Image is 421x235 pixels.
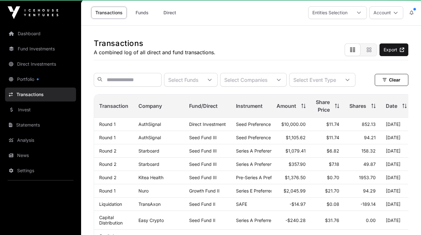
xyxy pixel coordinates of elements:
span: Direct Investment [189,121,226,127]
a: Invest [5,103,76,117]
a: Kitea Health [138,175,163,180]
div: Select Companies [220,73,271,86]
a: Round 1 [99,135,116,140]
button: Account [369,6,403,19]
h1: Transactions [94,38,215,49]
a: Dashboard [5,27,76,41]
a: Export [380,43,408,56]
td: [DATE] [381,144,412,158]
a: Seed Fund II [189,218,215,223]
td: [DATE] [381,118,412,131]
a: AuthSignal [138,121,161,127]
a: Seed Fund III [189,175,217,180]
button: Clear [375,74,408,86]
a: News [5,148,76,162]
span: $31.76 [325,218,339,223]
a: Direct [157,7,182,19]
a: Capital Distribution [99,215,123,225]
img: Icehouse Ventures Logo [8,6,58,19]
td: -$240.28 [271,211,311,230]
a: TransAxon [138,201,161,207]
td: [DATE] [381,198,412,211]
span: 94.21 [364,135,376,140]
a: Seed Fund III [189,135,217,140]
a: Easy Crypto [138,218,164,223]
div: Select Funds [164,73,202,86]
span: $0.70 [327,175,339,180]
a: Liquidation [99,201,122,207]
span: Amount [277,102,296,110]
span: Seed Preference Shares [236,135,286,140]
span: Date [386,102,397,110]
td: $1,376.50 [271,171,311,184]
a: Round 1 [99,121,116,127]
span: $0.08 [327,201,339,207]
a: Starboard [138,161,159,167]
td: [DATE] [381,184,412,198]
span: Share Price [316,98,330,114]
a: Round 2 [99,175,117,180]
span: 49.87 [363,161,376,167]
a: Round 2 [99,161,117,167]
span: Series A Preference Shares [236,148,293,153]
span: $7.18 [329,161,339,167]
a: Nuro [138,188,149,193]
span: 158.32 [361,148,376,153]
a: Seed Fund III [189,148,217,153]
div: Entities Selection [309,7,351,19]
td: $10,000.00 [271,118,311,131]
span: $11.74 [326,135,339,140]
a: Seed Fund III [189,161,217,167]
a: Round 2 [99,148,117,153]
span: -189.14 [360,201,376,207]
a: Starboard [138,148,159,153]
a: Transactions [5,88,76,101]
td: [DATE] [381,171,412,184]
iframe: Chat Widget [389,205,421,235]
a: Transactions [91,7,127,19]
span: 1953.70 [359,175,376,180]
td: $357.90 [271,158,311,171]
span: 852.13 [362,121,376,127]
a: Seed Fund II [189,201,215,207]
span: Company [138,102,162,110]
span: SAFE [236,201,247,207]
span: Shares [349,102,366,110]
span: Series A Preference Shares [236,161,293,167]
p: A combined log of all direct and fund transactions. [94,49,215,56]
a: Settings [5,164,76,178]
span: Transaction [99,102,128,110]
a: Round 1 [99,188,116,193]
span: $21.70 [325,188,339,193]
div: Select Event Type [290,73,340,86]
a: Portfolio [5,72,76,86]
a: Growth Fund II [189,188,220,193]
a: Analysis [5,133,76,147]
td: [DATE] [381,158,412,171]
span: 0.00 [366,218,376,223]
td: $1,079.41 [271,144,311,158]
a: AuthSignal [138,135,161,140]
span: Seed Preference Shares [236,121,286,127]
span: $11.74 [326,121,339,127]
td: $2,045.99 [271,184,311,198]
span: Series A Preferred Share [236,218,287,223]
td: $1,105.62 [271,131,311,144]
span: Instrument [236,102,263,110]
span: Pre-Series A Preference Shares [236,175,302,180]
td: [DATE] [381,211,412,230]
a: Fund Investments [5,42,76,56]
span: $6.82 [327,148,339,153]
a: Statements [5,118,76,132]
span: 94.29 [363,188,376,193]
a: Funds [129,7,155,19]
td: [DATE] [381,131,412,144]
span: Series E Preferred Stock [236,188,287,193]
span: Fund/Direct [189,102,218,110]
a: Direct Investments [5,57,76,71]
td: -$14.97 [271,198,311,211]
